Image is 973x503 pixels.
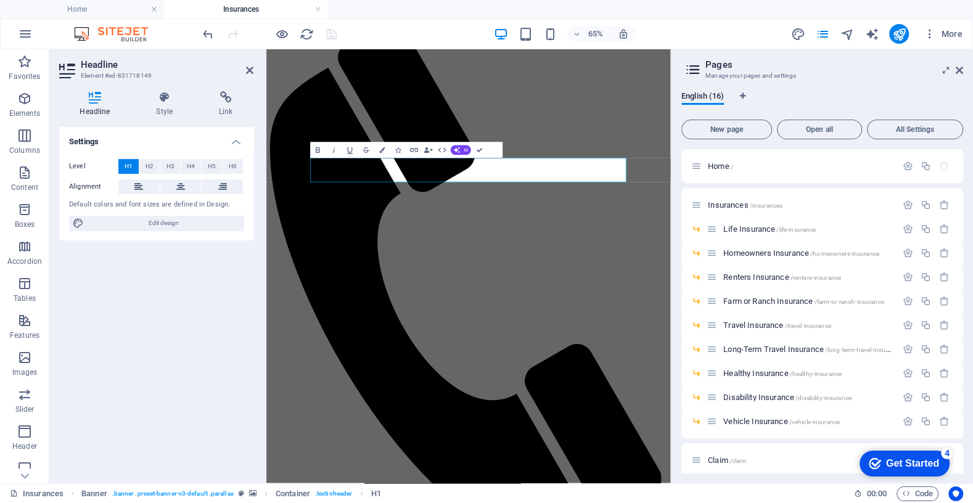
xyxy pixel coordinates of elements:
[704,162,897,170] div: Home/
[299,27,314,41] button: reload
[889,24,909,44] button: publish
[903,392,913,403] div: Settings
[750,202,783,209] span: /insurances
[777,120,862,139] button: Open all
[423,142,434,158] button: Data Bindings
[274,27,289,41] button: Click here to leave preview mode and continue editing
[810,250,879,257] span: /homeowners-insurance
[921,161,931,171] div: Duplicate
[921,224,931,234] div: Duplicate
[11,182,38,192] p: Content
[681,120,772,139] button: New page
[81,486,381,501] nav: breadcrumb
[939,161,950,171] div: The startpage cannot be deleted
[59,91,136,117] h4: Headline
[239,490,244,497] i: This element is a customizable preset
[12,367,38,377] p: Images
[720,321,897,329] div: Travel Insurance/travel-insurance
[939,392,950,403] div: Remove
[81,70,229,81] h3: Element #ed-831718149
[903,416,913,427] div: Settings
[903,200,913,210] div: Settings
[81,486,107,501] span: Click to select. Double-click to edit
[472,142,488,158] button: Confirm (⌘+⏎)
[208,159,216,174] span: H5
[903,248,913,258] div: Settings
[720,393,897,401] div: Disability Insurance/disability-insurance
[867,486,886,501] span: 00 00
[720,273,897,281] div: Renters Insurance/renters-insurance
[939,320,950,330] div: Remove
[840,27,855,41] button: navigator
[814,298,884,305] span: /farm-or-ranch-insurance
[840,27,854,41] i: Navigator
[112,486,234,501] span: . banner .preset-banner-v3-default .parallax
[164,2,328,16] h4: Insurances
[125,159,133,174] span: H1
[10,6,100,32] div: Get Started 4 items remaining, 20% complete
[139,159,160,174] button: H2
[681,91,963,115] div: Language Tabs
[921,344,931,354] div: Duplicate
[720,369,897,377] div: Healthy Insurance/healthy-insurance
[939,200,950,210] div: Remove
[867,120,963,139] button: All Settings
[681,89,724,106] span: English (16)
[892,27,906,41] i: Publish
[69,159,118,174] label: Level
[200,27,215,41] button: undo
[276,486,310,501] span: Click to select. Double-click to edit
[704,456,897,464] div: Claim/claim
[921,272,931,282] div: Duplicate
[10,330,39,340] p: Features
[343,142,358,158] button: Underline (⌘U)
[790,370,842,377] span: /healthy-insurance
[7,256,42,266] p: Accordion
[919,24,967,44] button: More
[795,395,852,401] span: /disability-insurance
[464,148,468,153] span: AI
[924,28,963,40] span: More
[146,159,154,174] span: H2
[708,162,733,171] span: Click to open page
[391,142,406,158] button: Icons
[921,416,931,427] div: Duplicate
[902,486,933,501] span: Code
[939,368,950,378] div: Remove
[939,248,950,258] div: Remove
[723,296,884,306] span: Click to open page
[327,142,342,158] button: Italic (⌘I)
[720,345,897,353] div: Long-Term Travel Insurance/long-term-travel-insurance
[201,27,215,41] i: Undo: Change meta tags (Ctrl+Z)
[136,91,199,117] h4: Style
[315,486,352,501] span: . textinheader
[903,161,913,171] div: Settings
[9,72,40,81] p: Favorites
[187,159,195,174] span: H4
[223,159,243,174] button: H6
[15,219,35,229] p: Boxes
[903,224,913,234] div: Settings
[199,91,253,117] h4: Link
[12,441,37,451] p: Header
[359,142,374,158] button: Strikethrough
[948,486,963,501] button: Usercentrics
[939,224,950,234] div: Remove
[91,2,104,15] div: 4
[903,272,913,282] div: Settings
[166,159,174,174] span: H3
[789,419,840,425] span: /vehicle-insurance
[903,368,913,378] div: Settings
[921,392,931,403] div: Duplicate
[782,126,856,133] span: Open all
[708,200,782,210] span: Insurances
[618,28,629,39] i: On resize automatically adjust zoom level to fit chosen device.
[903,344,913,354] div: Settings
[903,296,913,306] div: Settings
[59,127,253,149] h4: Settings
[69,200,244,210] div: Default colors and font sizes are defined in Design.
[708,456,747,465] span: Click to open page
[704,201,897,209] div: Insurances/insurances
[723,417,840,426] span: Click to open page
[854,486,887,501] h6: Session time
